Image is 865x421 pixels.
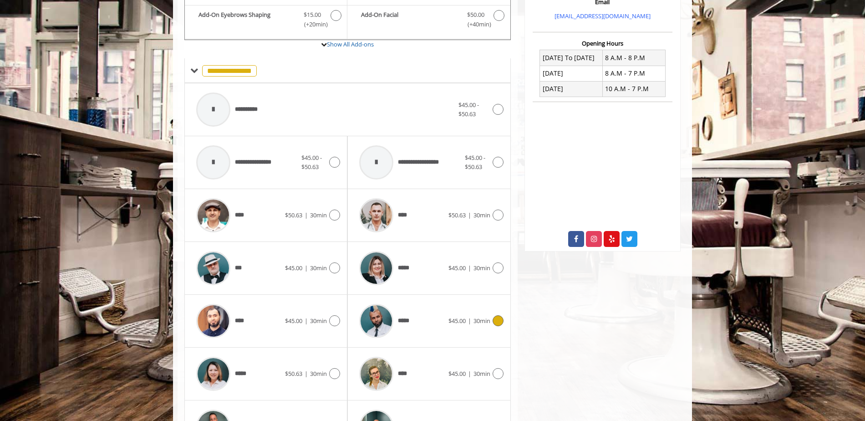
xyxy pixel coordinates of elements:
[467,10,484,20] span: $50.00
[310,317,327,325] span: 30min
[285,317,302,325] span: $45.00
[468,370,471,378] span: |
[198,10,295,29] b: Add-On Eyebrows Shaping
[361,10,458,29] b: Add-On Facial
[473,211,490,219] span: 30min
[468,211,471,219] span: |
[458,101,479,118] span: $45.00 - $50.63
[304,10,321,20] span: $15.00
[305,211,308,219] span: |
[555,12,651,20] a: [EMAIL_ADDRESS][DOMAIN_NAME]
[448,211,466,219] span: $50.63
[310,211,327,219] span: 30min
[189,10,342,31] label: Add-On Eyebrows Shaping
[533,40,672,46] h3: Opening Hours
[448,370,466,378] span: $45.00
[352,10,505,31] label: Add-On Facial
[327,40,374,48] a: Show All Add-ons
[540,66,603,81] td: [DATE]
[305,264,308,272] span: |
[465,154,485,171] span: $45.00 - $50.63
[473,370,490,378] span: 30min
[473,264,490,272] span: 30min
[540,81,603,97] td: [DATE]
[602,66,665,81] td: 8 A.M - 7 P.M
[462,20,489,29] span: (+40min )
[299,20,326,29] span: (+20min )
[602,81,665,97] td: 10 A.M - 7 P.M
[473,317,490,325] span: 30min
[301,154,322,171] span: $45.00 - $50.63
[285,211,302,219] span: $50.63
[540,50,603,66] td: [DATE] To [DATE]
[468,264,471,272] span: |
[285,370,302,378] span: $50.63
[310,264,327,272] span: 30min
[448,317,466,325] span: $45.00
[310,370,327,378] span: 30min
[448,264,466,272] span: $45.00
[468,317,471,325] span: |
[305,317,308,325] span: |
[602,50,665,66] td: 8 A.M - 8 P.M
[285,264,302,272] span: $45.00
[305,370,308,378] span: |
